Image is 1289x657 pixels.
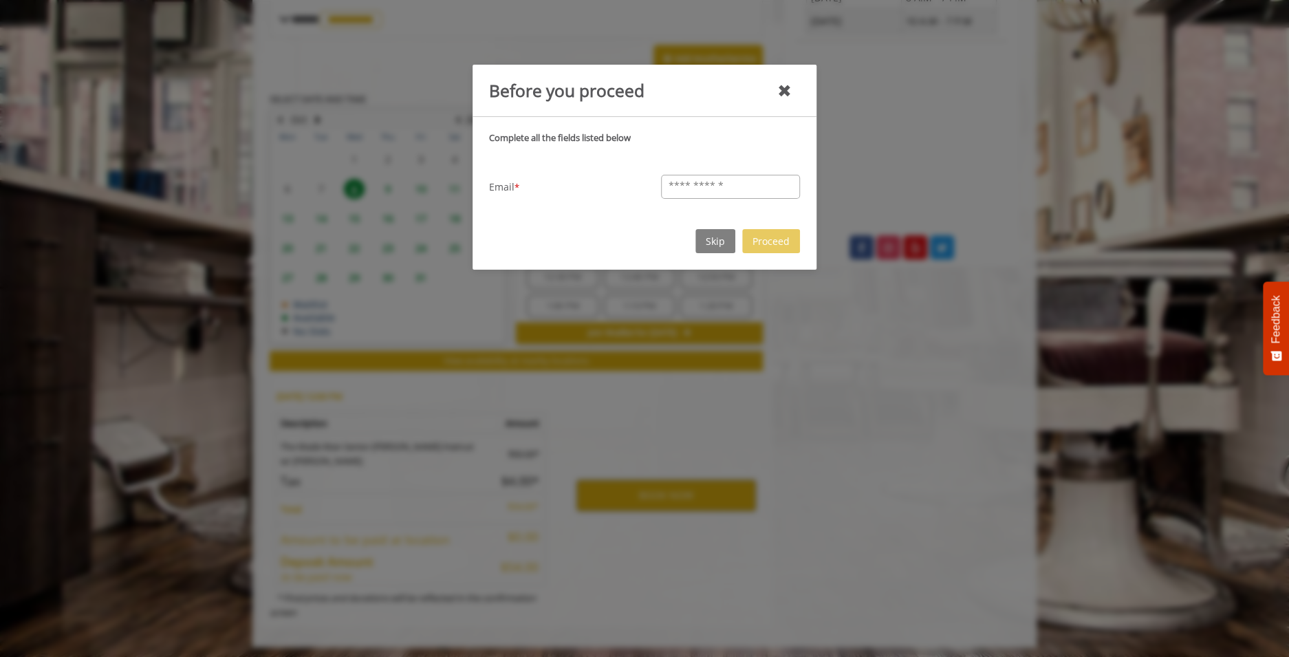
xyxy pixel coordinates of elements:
[1270,295,1282,343] span: Feedback
[695,229,735,253] button: Skip
[742,229,800,253] button: Proceed
[489,180,514,195] span: Email
[777,76,792,104] div: close mandatory details dialog
[489,131,631,144] b: Complete all the fields listed below
[489,77,644,104] div: Before you proceed
[1263,281,1289,375] button: Feedback - Show survey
